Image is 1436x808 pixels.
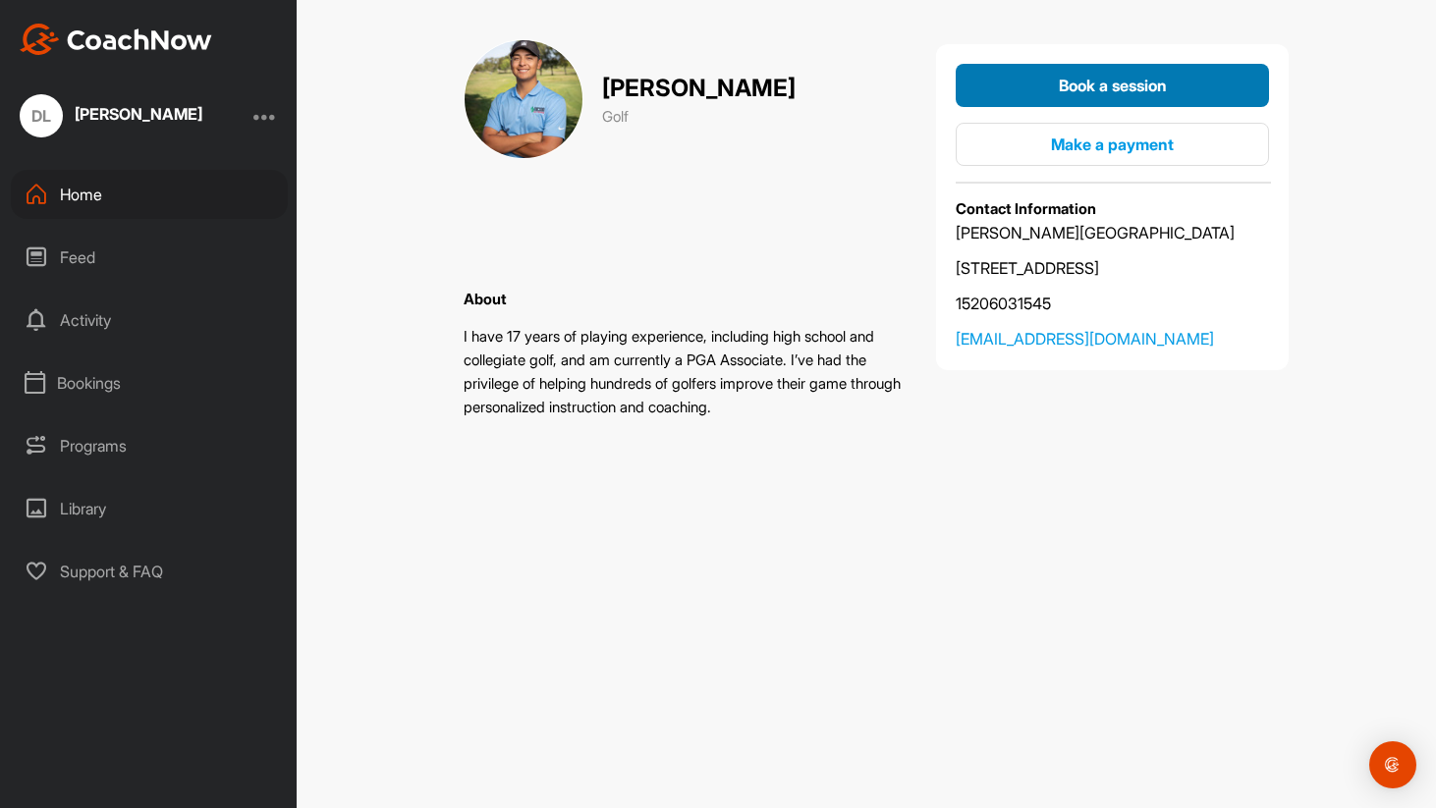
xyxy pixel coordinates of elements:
div: Home [11,170,288,219]
img: CoachNow [20,24,212,55]
p: [PERSON_NAME][GEOGRAPHIC_DATA] [956,221,1269,244]
div: Activity [11,296,288,345]
div: Open Intercom Messenger [1369,741,1416,788]
div: Programs [11,421,288,470]
p: [STREET_ADDRESS] [956,256,1269,280]
div: Support & FAQ [11,547,288,596]
p: Golf [602,106,796,129]
a: [EMAIL_ADDRESS][DOMAIN_NAME] [956,327,1269,350]
button: Make a payment [956,123,1269,166]
div: DL [20,94,63,137]
p: Contact Information [956,198,1269,221]
img: cover [464,39,583,159]
div: Feed [11,233,288,282]
a: 15206031545 [956,292,1269,315]
button: Book a session [956,64,1269,107]
p: [PERSON_NAME] [602,71,796,106]
span: Book a session [1059,76,1167,95]
div: Bookings [11,358,288,407]
p: I have 17 years of playing experience, including high school and collegiate golf, and am currentl... [464,325,911,419]
div: Library [11,484,288,533]
label: About [464,290,507,308]
div: [PERSON_NAME] [75,106,202,122]
span: Make a payment [1051,135,1174,154]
